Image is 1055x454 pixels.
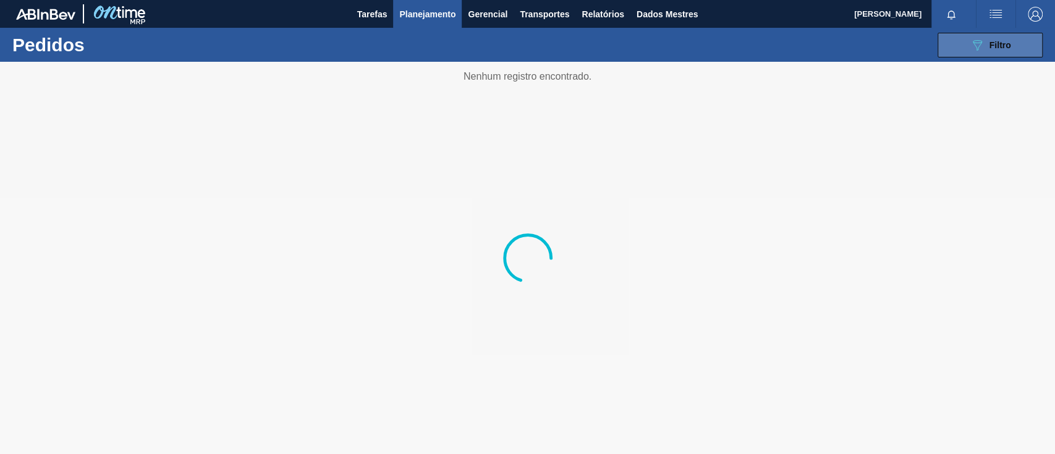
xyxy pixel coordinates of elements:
img: ações do usuário [988,7,1003,22]
img: TNhmsLtSVTkK8tSr43FrP2fwEKptu5GPRR3wAAAABJRU5ErkJggg== [16,9,75,20]
font: Relatórios [582,9,624,19]
font: Gerencial [468,9,507,19]
font: Tarefas [357,9,388,19]
font: Filtro [989,40,1011,50]
font: Transportes [520,9,569,19]
button: Filtro [938,33,1043,57]
font: Pedidos [12,35,85,55]
img: Sair [1028,7,1043,22]
font: [PERSON_NAME] [854,9,922,19]
font: Planejamento [399,9,455,19]
font: Dados Mestres [637,9,698,19]
button: Notificações [931,6,971,23]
